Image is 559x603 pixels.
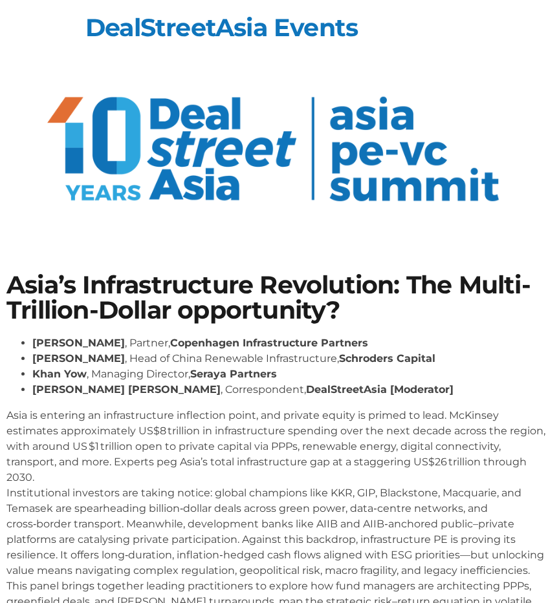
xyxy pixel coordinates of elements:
[32,382,553,397] li: , Correspondent,
[170,337,368,349] strong: Copenhagen Infrastructure Partners
[306,383,454,396] strong: DealStreetAsia [Moderator]
[32,383,221,396] strong: [PERSON_NAME] [PERSON_NAME]
[190,368,277,380] strong: Seraya Partners
[32,335,553,351] li: , Partner,
[339,352,435,365] strong: Schroders Capital
[32,352,125,365] strong: [PERSON_NAME]
[85,12,358,43] a: DealStreetAsia Events
[6,273,553,323] h1: Asia’s Infrastructure Revolution: The Multi-Trillion-Dollar opportunity?
[32,368,87,380] strong: Khan Yow
[32,351,553,366] li: , Head of China Renewable Infrastructure,
[32,366,553,382] li: , Managing Director,
[32,337,125,349] strong: [PERSON_NAME]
